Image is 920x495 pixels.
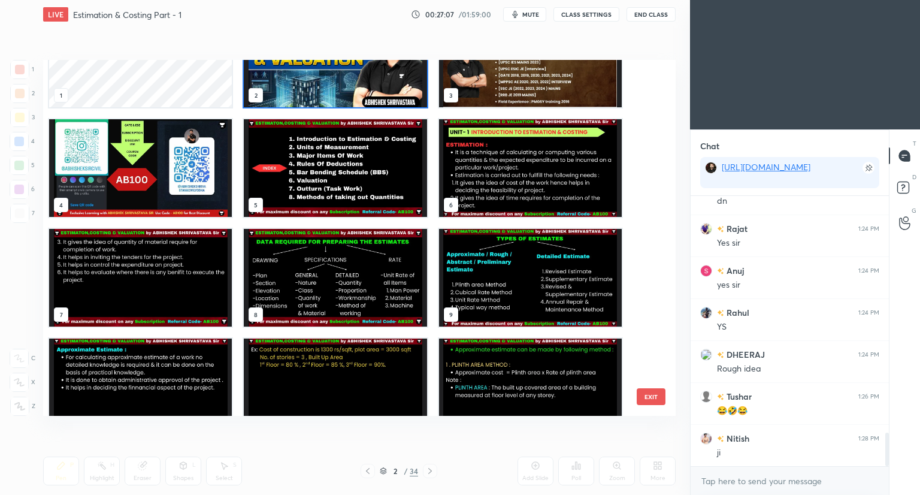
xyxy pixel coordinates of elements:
[627,7,676,22] button: End Class
[553,7,619,22] button: CLASS SETTINGS
[858,267,879,274] div: 1:24 PM
[700,349,712,361] img: 3
[717,447,879,459] div: ji
[717,363,879,375] div: Rough idea
[722,161,810,173] a: [URL][DOMAIN_NAME]
[724,348,765,361] h6: DHEERAJ
[10,108,35,127] div: 3
[858,435,879,442] div: 1:28 PM
[724,306,749,319] h6: Rahul
[724,222,747,235] h6: Rajat
[717,405,879,417] div: 😂🤣😂
[10,84,35,103] div: 2
[10,156,35,175] div: 5
[717,279,879,291] div: yes sir
[503,7,546,22] button: mute
[912,173,916,182] p: D
[913,139,916,148] p: T
[10,373,35,392] div: X
[522,10,539,19] span: mute
[43,60,655,416] div: grid
[912,206,916,215] p: G
[10,204,35,223] div: 7
[717,394,724,400] img: no-rating-badge.077c3623.svg
[717,321,879,333] div: YS
[700,433,712,445] img: 25161cd813f44d8bbfdb517769f7c2be.jpg
[705,162,717,174] img: ae866704e905434385cbdb892f4f5a96.jpg
[858,225,879,233] div: 1:24 PM
[700,223,712,235] img: 8e983de7851e41e8871728866f862678.jpg
[717,237,879,249] div: Yes sir
[691,130,729,162] p: Chat
[700,391,712,403] img: default.png
[10,60,34,79] div: 1
[858,393,879,400] div: 1:26 PM
[410,466,418,476] div: 34
[717,310,724,316] img: no-rating-badge.077c3623.svg
[717,268,724,274] img: no-rating-badge.077c3623.svg
[10,349,35,368] div: C
[10,397,35,416] div: Z
[717,226,724,233] img: no-rating-badge.077c3623.svg
[858,309,879,316] div: 1:24 PM
[858,351,879,358] div: 1:24 PM
[691,196,889,467] div: grid
[724,390,752,403] h6: Tushar
[73,9,181,20] h4: Estimation & Costing Part - 1
[10,132,35,151] div: 4
[637,388,665,405] button: EXIT
[389,467,401,475] div: 2
[43,7,68,22] div: LIVE
[724,264,744,277] h6: Anuj
[717,352,724,358] img: no-rating-badge.077c3623.svg
[717,195,879,207] div: dn
[700,307,712,319] img: 8bcfa07d66804a6487053868e27987fe.jpg
[724,432,749,445] h6: Nitish
[717,436,724,442] img: no-rating-badge.077c3623.svg
[10,180,35,199] div: 6
[404,467,407,475] div: /
[700,265,712,277] img: 3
